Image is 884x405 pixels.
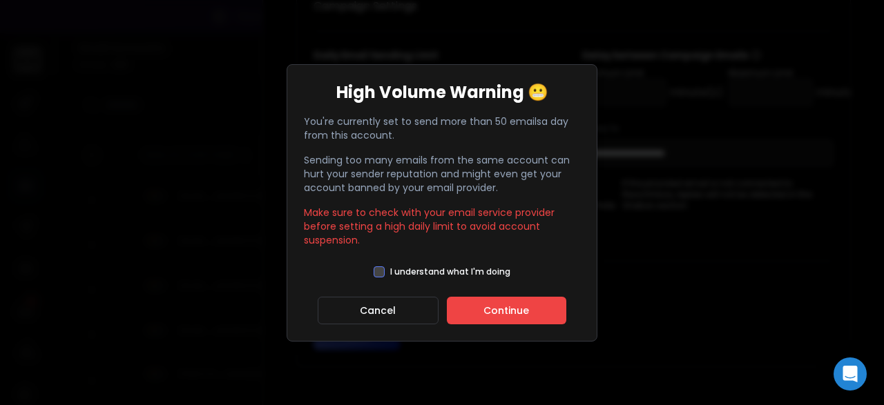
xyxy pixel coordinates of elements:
[304,206,580,247] p: Make sure to check with your email service provider before setting a high daily limit to avoid ac...
[834,357,867,391] div: Open Intercom Messenger
[495,115,541,128] span: 50 emails
[304,153,580,195] p: Sending too many emails from the same account can hurt your sender reputation and might even get ...
[336,81,548,103] h1: High Volume Warning 😬
[318,297,439,324] button: Cancel
[447,297,566,324] button: Continue
[390,266,510,277] label: I understand what I'm doing
[304,115,580,142] p: You're currently set to send more than a day from this account.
